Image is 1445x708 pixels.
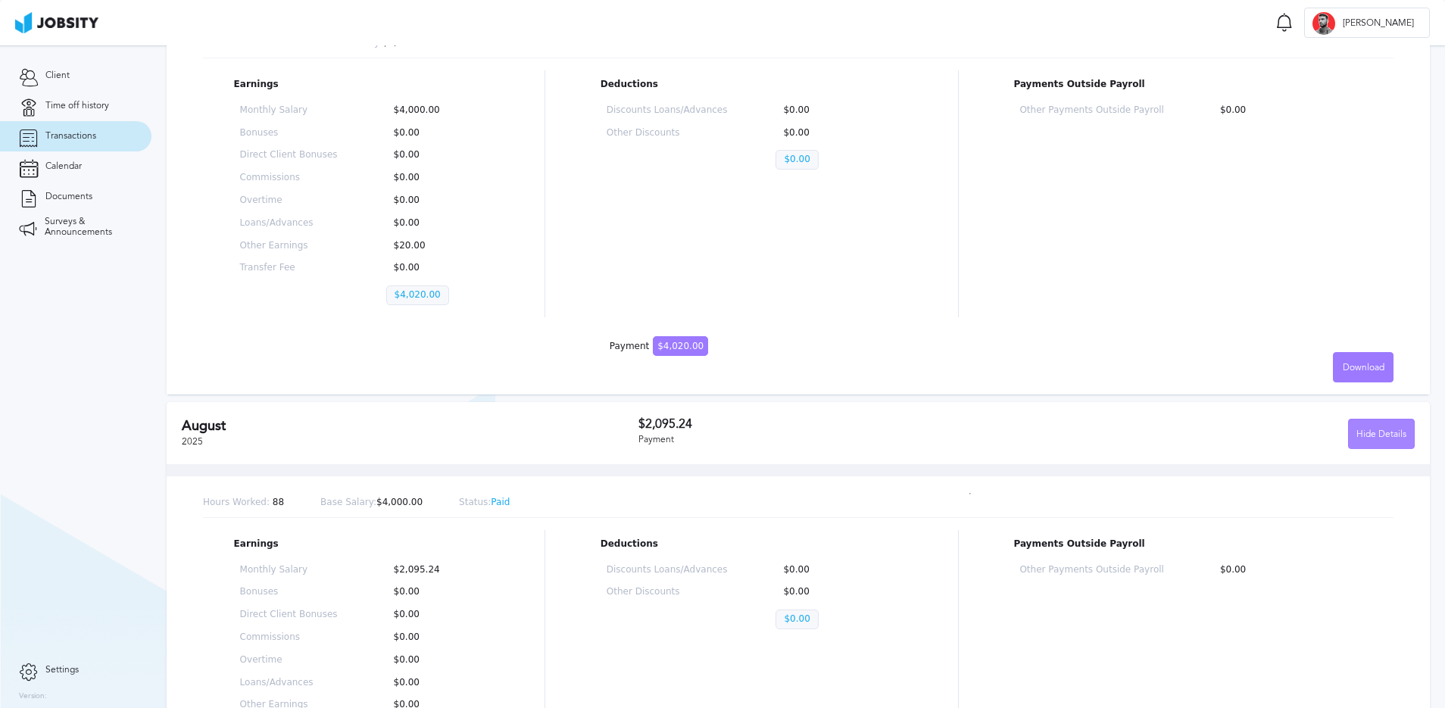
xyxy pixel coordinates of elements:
span: Status: [459,497,491,507]
p: $0.00 [776,610,818,629]
p: $0.00 [386,195,484,206]
p: $0.00 [386,218,484,229]
p: $0.00 [386,173,484,183]
p: $0.00 [386,632,484,643]
span: Settings [45,665,79,675]
p: $20.00 [386,241,484,251]
p: $0.00 [386,587,484,597]
img: ab4bad089aa723f57921c736e9817d99.png [15,12,98,33]
span: Base Salary: [320,497,376,507]
p: Other Payments Outside Payroll [1019,105,1163,116]
p: $0.00 [386,678,484,688]
p: Other Discounts [607,587,728,597]
p: $2,095.24 [386,565,484,575]
span: Transactions [45,131,96,142]
p: $4,000.00 [386,105,484,116]
p: Bonuses [240,128,338,139]
p: Other Discounts [607,128,728,139]
h2: August [182,418,638,434]
p: 88 [203,497,284,508]
span: Client [45,70,70,81]
label: Version: [19,692,47,701]
p: $0.00 [776,565,897,575]
span: Time off history [45,101,109,111]
p: $0.00 [386,263,484,273]
p: Monthly Salary [240,105,338,116]
p: $0.00 [1212,565,1356,575]
p: Deductions [601,539,903,550]
p: Commissions [240,632,338,643]
p: Paid [459,497,510,508]
p: $4,020.00 [386,285,449,305]
p: Overtime [240,655,338,666]
button: Hide Details [1348,419,1415,449]
p: $0.00 [776,587,897,597]
div: G [1312,12,1335,35]
p: Deductions [601,80,903,90]
h3: $2,095.24 [638,417,1027,431]
p: $4,000.00 [320,497,423,508]
p: Monthly Salary [240,565,338,575]
span: Download [1343,363,1384,373]
p: $0.00 [776,150,818,170]
p: $0.00 [386,655,484,666]
span: [PERSON_NAME] [1335,18,1422,29]
p: Loans/Advances [240,218,338,229]
p: Loans/Advances [240,678,338,688]
span: Surveys & Announcements [45,217,133,238]
span: Documents [45,192,92,202]
div: Hide Details [1349,419,1414,450]
p: $0.00 [776,105,897,116]
p: Direct Client Bonuses [240,150,338,161]
span: Calendar [45,161,82,172]
p: Other Earnings [240,241,338,251]
div: Payment [610,342,708,352]
button: G[PERSON_NAME] [1304,8,1430,38]
p: Earnings [234,80,490,90]
div: Payment [638,435,1027,445]
p: $0.00 [386,150,484,161]
button: Download [1333,352,1394,382]
p: $0.00 [386,128,484,139]
span: $4,020.00 [653,336,708,356]
p: $0.00 [1212,105,1356,116]
span: Hours Worked: [203,497,270,507]
p: Direct Client Bonuses [240,610,338,620]
p: Bonuses [240,587,338,597]
p: Earnings [234,539,490,550]
p: Other Payments Outside Payroll [1019,565,1163,575]
p: Discounts Loans/Advances [607,565,728,575]
p: $0.00 [386,610,484,620]
p: Transfer Fee [240,263,338,273]
p: Discounts Loans/Advances [607,105,728,116]
span: 2025 [182,436,203,447]
p: Commissions [240,173,338,183]
p: $0.00 [776,128,897,139]
p: Payments Outside Payroll [1013,539,1362,550]
p: Payments Outside Payroll [1013,80,1362,90]
p: Overtime [240,195,338,206]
